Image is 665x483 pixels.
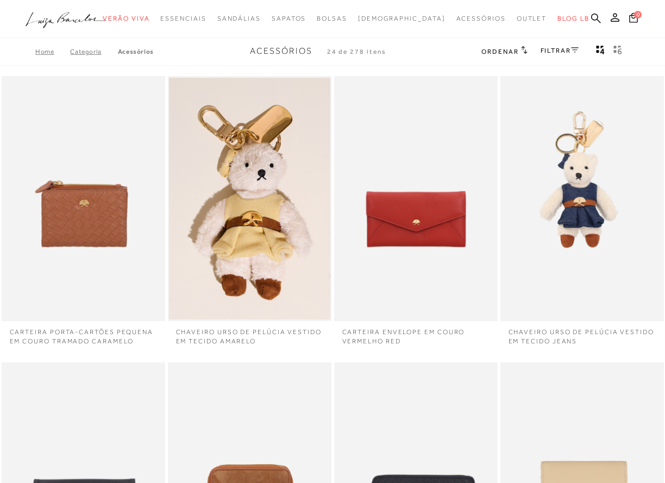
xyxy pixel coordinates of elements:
button: Mostrar 4 produtos por linha [593,45,608,59]
a: noSubCategoriesText [358,9,446,29]
span: Verão Viva [103,15,149,22]
span: Acessórios [250,46,312,56]
a: noSubCategoriesText [317,9,347,29]
img: CARTEIRA ENVELOPE EM COURO VERMELHO RED [335,78,497,320]
img: CARTEIRA PORTA-CARTÕES PEQUENA EM COURO TRAMADO CARAMELO [3,78,164,320]
span: Bolsas [317,15,347,22]
span: [DEMOGRAPHIC_DATA] [358,15,446,22]
a: CARTEIRA ENVELOPE EM COURO VERMELHO RED CARTEIRA ENVELOPE EM COURO VERMELHO RED [335,78,497,320]
a: noSubCategoriesText [217,9,261,29]
span: BLOG LB [557,15,589,22]
a: CARTEIRA ENVELOPE EM COURO VERMELHO RED [334,321,498,346]
span: Acessórios [456,15,506,22]
span: 0 [634,11,642,18]
span: Sapatos [272,15,306,22]
a: noSubCategoriesText [103,9,149,29]
a: CHAVEIRO URSO DE PELÚCIA VESTIDO EM TECIDO AMARELO CHAVEIRO URSO DE PELÚCIA VESTIDO EM TECIDO AMA... [169,78,330,320]
button: 0 [626,12,641,27]
a: BLOG LB [557,9,589,29]
span: Ordenar [481,48,518,55]
a: noSubCategoriesText [160,9,206,29]
a: CHAVEIRO URSO DE PELÚCIA VESTIDO EM TECIDO JEANS CHAVEIRO URSO DE PELÚCIA VESTIDO EM TECIDO JEANS [501,78,663,320]
img: CHAVEIRO URSO DE PELÚCIA VESTIDO EM TECIDO JEANS [501,78,663,320]
span: Essenciais [160,15,206,22]
a: noSubCategoriesText [517,9,547,29]
a: CHAVEIRO URSO DE PELÚCIA VESTIDO EM TECIDO JEANS [500,321,664,346]
a: Categoria [70,48,117,55]
a: noSubCategoriesText [272,9,306,29]
span: 24 de 278 itens [327,48,387,55]
span: Outlet [517,15,547,22]
a: Home [35,48,70,55]
a: CHAVEIRO URSO DE PELÚCIA VESTIDO EM TECIDO AMARELO [168,321,331,346]
a: FILTRAR [541,47,579,54]
button: gridText6Desc [610,45,625,59]
a: CARTEIRA PORTA-CARTÕES PEQUENA EM COURO TRAMADO CARAMELO [2,321,165,346]
a: Acessórios [118,48,154,55]
span: Sandálias [217,15,261,22]
a: noSubCategoriesText [456,9,506,29]
a: CARTEIRA PORTA-CARTÕES PEQUENA EM COURO TRAMADO CARAMELO CARTEIRA PORTA-CARTÕES PEQUENA EM COURO ... [3,78,164,320]
img: CHAVEIRO URSO DE PELÚCIA VESTIDO EM TECIDO AMARELO [169,78,330,320]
